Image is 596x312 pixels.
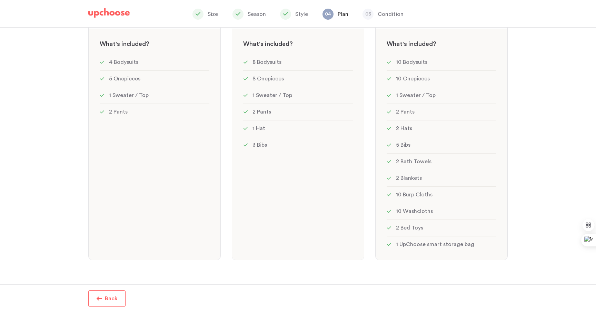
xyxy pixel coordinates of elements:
[338,10,348,18] p: Plan
[100,70,209,87] li: 5 Onepieces
[387,104,496,120] li: 2 Pants
[248,10,266,18] p: Season
[88,8,130,18] img: UpChoose
[378,10,404,18] p: Condition
[243,70,353,87] li: 8 Onepieces
[387,70,496,87] li: 10 Onepieces
[387,203,496,220] li: 10 Washcloths
[387,236,496,253] li: 1 UpChoose smart storage bag
[387,54,496,70] li: 10 Bodysuits
[88,290,126,307] button: Back
[232,29,364,54] div: hat's included
[362,9,374,20] span: 05
[322,9,334,20] span: 04
[433,41,436,47] span: ?
[376,29,507,54] div: hat's included
[387,137,496,153] li: 5 Bibs
[243,104,353,120] li: 2 Pants
[387,220,496,236] li: 2 Bed Toys
[387,153,496,170] li: 2 Bath Towels
[105,294,118,303] p: Back
[387,41,393,47] span: W
[243,41,249,47] span: W
[100,54,209,70] li: 4 Bodysuits
[295,10,308,18] p: Style
[243,87,353,104] li: 1 Sweater / Top
[243,137,353,153] li: 3 Bibs
[387,170,496,186] li: 2 Blankets
[100,41,106,47] span: W
[89,29,220,54] div: hat's included
[100,87,209,104] li: 1 Sweater / Top
[100,104,209,120] li: 2 Pants
[88,8,130,21] a: UpChoose
[146,41,149,47] span: ?
[387,87,496,104] li: 1 Sweater / Top
[387,120,496,137] li: 2 Hats
[289,41,293,47] span: ?
[208,10,218,18] p: Size
[243,120,353,137] li: 1 Hat
[387,186,496,203] li: 10 Burp Cloths
[243,54,353,70] li: 8 Bodysuits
